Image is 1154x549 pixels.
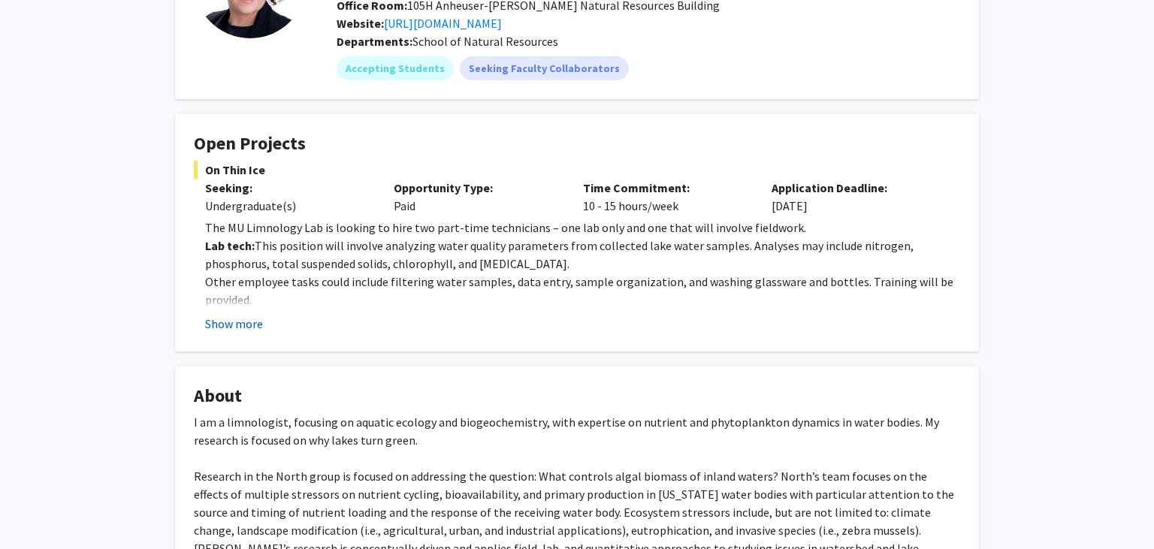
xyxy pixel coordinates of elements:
[11,481,64,538] iframe: Chat
[194,133,960,155] h4: Open Projects
[205,197,371,215] div: Undergraduate(s)
[205,179,371,197] p: Seeking:
[394,179,560,197] p: Opportunity Type:
[205,238,255,253] strong: Lab tech:
[194,385,960,407] h4: About
[382,179,571,215] div: Paid
[337,16,384,31] b: Website:
[337,34,412,49] b: Departments:
[572,179,760,215] div: 10 - 15 hours/week
[772,179,938,197] p: Application Deadline:
[205,273,960,309] p: Other employee tasks could include filtering water samples, data entry, sample organization, and ...
[384,16,502,31] a: Opens in a new tab
[205,219,960,237] p: The MU Limnology Lab is looking to hire two part-time technicians – one lab only and one that wil...
[205,237,960,273] p: This position will involve analyzing water quality parameters from collected lake water samples. ...
[194,161,960,179] span: On Thin Ice
[583,179,749,197] p: Time Commitment:
[412,34,558,49] span: School of Natural Resources
[337,56,454,80] mat-chip: Accepting Students
[760,179,949,215] div: [DATE]
[205,315,263,333] button: Show more
[460,56,629,80] mat-chip: Seeking Faculty Collaborators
